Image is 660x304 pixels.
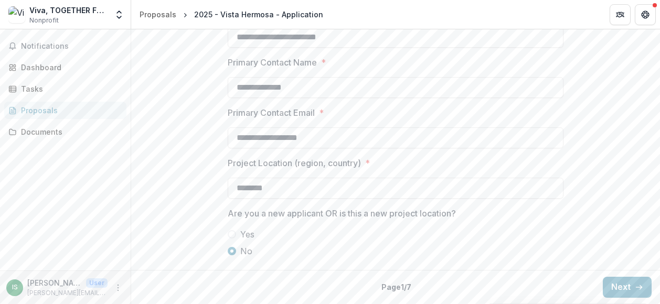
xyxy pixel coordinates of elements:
[86,278,108,288] p: User
[21,105,118,116] div: Proposals
[4,102,126,119] a: Proposals
[135,7,327,22] nav: breadcrumb
[381,281,411,292] p: Page 1 / 7
[135,7,180,22] a: Proposals
[27,277,82,288] p: [PERSON_NAME]
[635,4,656,25] button: Get Help
[12,284,18,291] div: Isaac Saldivar
[8,6,25,23] img: Viva, TOGETHER FOR CHILDREN
[228,157,361,169] p: Project Location (region, country)
[21,83,118,94] div: Tasks
[27,288,108,298] p: [PERSON_NAME][EMAIL_ADDRESS][DOMAIN_NAME]
[4,123,126,140] a: Documents
[112,281,124,294] button: More
[228,56,317,69] p: Primary Contact Name
[194,9,323,20] div: 2025 - Vista Hermosa - Application
[4,59,126,76] a: Dashboard
[29,5,108,16] div: Viva, TOGETHER FOR CHILDREN
[21,62,118,73] div: Dashboard
[21,126,118,137] div: Documents
[21,42,122,51] span: Notifications
[240,228,254,241] span: Yes
[29,16,59,25] span: Nonprofit
[603,277,652,298] button: Next
[228,106,315,119] p: Primary Contact Email
[240,245,252,257] span: No
[610,4,631,25] button: Partners
[228,207,456,220] p: Are you a new applicant OR is this a new project location?
[140,9,176,20] div: Proposals
[112,4,126,25] button: Open entity switcher
[4,80,126,97] a: Tasks
[4,38,126,55] button: Notifications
